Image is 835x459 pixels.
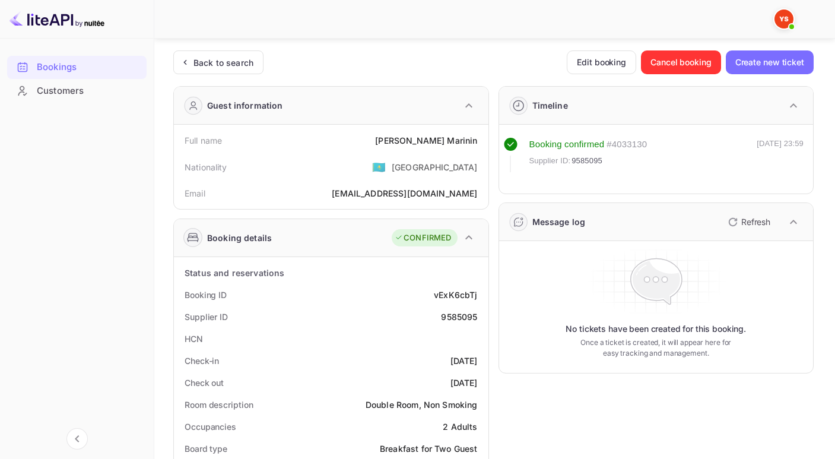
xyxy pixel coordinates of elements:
[185,376,224,389] div: Check out
[392,161,478,173] div: [GEOGRAPHIC_DATA]
[7,56,147,78] a: Bookings
[185,267,284,279] div: Status and reservations
[372,156,386,178] span: United States
[726,50,814,74] button: Create new ticket
[7,80,147,102] a: Customers
[185,398,253,411] div: Room description
[185,161,227,173] div: Nationality
[641,50,721,74] button: Cancel booking
[207,99,283,112] div: Guest information
[193,56,253,69] div: Back to search
[185,333,203,345] div: HCN
[567,50,636,74] button: Edit booking
[7,56,147,79] div: Bookings
[375,134,477,147] div: [PERSON_NAME] Marinin
[380,442,477,455] div: Breakfast for Two Guest
[572,337,739,359] p: Once a ticket is created, it will appear here for easy tracking and management.
[441,311,477,323] div: 9585095
[774,10,793,29] img: Yandex Support
[532,216,586,228] div: Message log
[366,398,478,411] div: Double Room, Non Smoking
[434,289,477,301] div: vExK6cbTj
[450,354,478,367] div: [DATE]
[37,61,141,74] div: Bookings
[185,187,205,200] div: Email
[9,10,104,29] img: LiteAPI logo
[185,134,222,147] div: Full name
[721,213,775,232] button: Refresh
[572,155,602,167] span: 9585095
[37,84,141,98] div: Customers
[7,80,147,103] div: Customers
[532,99,568,112] div: Timeline
[332,187,477,200] div: [EMAIL_ADDRESS][DOMAIN_NAME]
[607,138,647,151] div: # 4033130
[741,216,770,228] p: Refresh
[443,420,477,433] div: 2 Adults
[66,428,88,449] button: Collapse navigation
[207,232,272,244] div: Booking details
[450,376,478,389] div: [DATE]
[757,138,804,172] div: [DATE] 23:59
[529,155,571,167] span: Supplier ID:
[185,311,228,323] div: Supplier ID
[185,442,227,455] div: Board type
[185,354,219,367] div: Check-in
[395,232,451,244] div: CONFIRMED
[566,323,746,335] p: No tickets have been created for this booking.
[185,420,236,433] div: Occupancies
[185,289,227,301] div: Booking ID
[529,138,605,151] div: Booking confirmed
